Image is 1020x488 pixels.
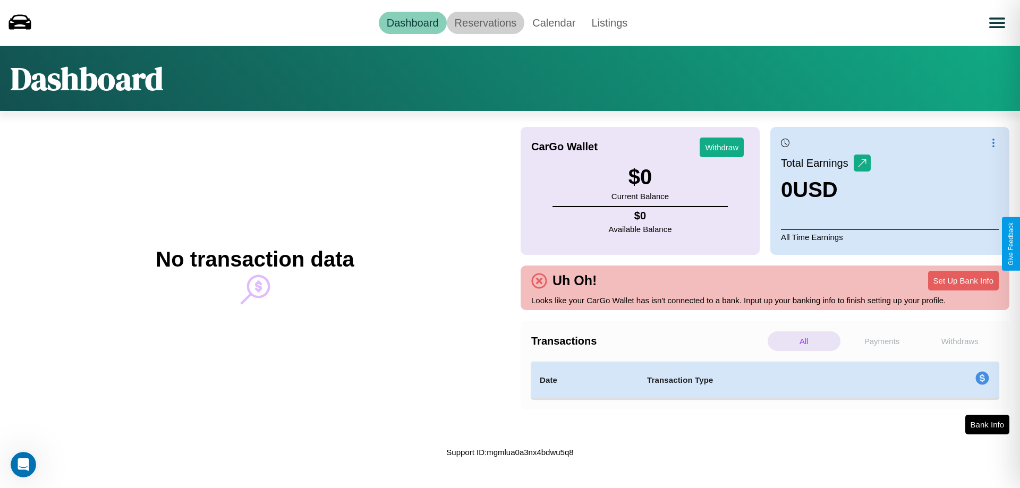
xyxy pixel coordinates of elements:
h1: Dashboard [11,57,163,100]
a: Dashboard [379,12,447,34]
h2: No transaction data [156,247,354,271]
a: Calendar [524,12,583,34]
a: Listings [583,12,635,34]
button: Withdraw [700,138,744,157]
p: Available Balance [609,222,672,236]
p: Payments [846,331,919,351]
button: Bank Info [965,415,1009,434]
button: Set Up Bank Info [928,271,999,290]
p: Looks like your CarGo Wallet has isn't connected to a bank. Input up your banking info to finish ... [531,293,999,307]
h4: CarGo Wallet [531,141,598,153]
h4: Transaction Type [647,374,888,387]
p: Support ID: mgmlua0a3nx4bdwu5q8 [446,445,573,459]
h4: Uh Oh! [547,273,602,288]
p: Current Balance [611,189,669,203]
p: All Time Earnings [781,229,999,244]
h4: $ 0 [609,210,672,222]
h3: 0 USD [781,178,871,202]
a: Reservations [447,12,525,34]
table: simple table [531,362,999,399]
iframe: Intercom live chat [11,452,36,477]
h3: $ 0 [611,165,669,189]
div: Give Feedback [1007,222,1015,266]
p: Withdraws [923,331,996,351]
h4: Date [540,374,630,387]
p: Total Earnings [781,153,854,173]
p: All [768,331,840,351]
h4: Transactions [531,335,765,347]
button: Open menu [982,8,1012,38]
